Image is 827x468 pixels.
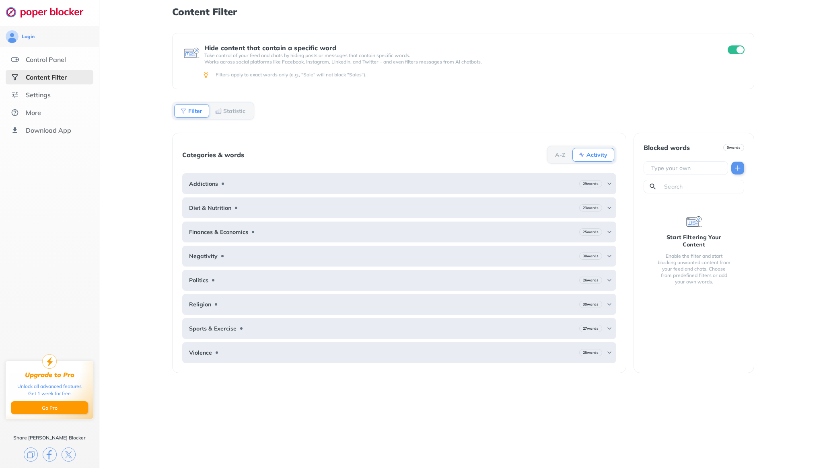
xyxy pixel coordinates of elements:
[586,152,607,157] b: Activity
[583,253,599,259] b: 30 words
[62,447,76,462] img: x.svg
[180,108,187,114] img: Filter
[583,181,599,187] b: 29 words
[22,33,35,40] div: Login
[43,447,57,462] img: facebook.svg
[24,447,38,462] img: copy.svg
[182,151,244,158] div: Categories & words
[189,253,218,259] b: Negativity
[13,435,86,441] div: Share [PERSON_NAME] Blocker
[583,277,599,283] b: 26 words
[188,109,202,113] b: Filter
[216,72,743,78] div: Filters apply to exact words only (e.g., "Sale" will not block "Sales").
[727,145,741,150] b: 0 words
[172,6,754,17] h1: Content Filter
[28,390,71,397] div: Get 1 week for free
[656,253,731,285] div: Enable the filter and start blocking unwanted content from your feed and chats. Choose from prede...
[6,6,92,18] img: logo-webpage.svg
[650,164,724,172] input: Type your own
[578,152,585,158] img: Activity
[6,30,19,43] img: avatar.svg
[189,277,208,283] b: Politics
[555,152,566,157] b: A-Z
[42,354,57,369] img: upgrade-to-pro.svg
[26,91,51,99] div: Settings
[223,109,245,113] b: Statistic
[11,91,19,99] img: settings.svg
[656,234,731,248] div: Start Filtering Your Content
[644,144,690,151] div: Blocked words
[583,229,599,235] b: 25 words
[204,52,713,59] p: Take control of your feed and chats by hiding posts or messages that contain specific words.
[189,325,237,332] b: Sports & Exercise
[583,302,599,307] b: 30 words
[26,55,66,64] div: Control Panel
[189,301,211,308] b: Religion
[26,109,41,117] div: More
[189,205,231,211] b: Diet & Nutrition
[25,371,74,379] div: Upgrade to Pro
[11,126,19,134] img: download-app.svg
[189,349,212,356] b: Violence
[583,205,599,211] b: 23 words
[11,109,19,117] img: about.svg
[11,401,88,414] button: Go Pro
[204,44,713,51] div: Hide content that contain a specific word
[204,59,713,65] p: Works across social platforms like Facebook, Instagram, LinkedIn, and Twitter – and even filters ...
[583,326,599,331] b: 27 words
[11,73,19,81] img: social-selected.svg
[26,73,67,81] div: Content Filter
[17,383,82,390] div: Unlock all advanced features
[189,181,218,187] b: Addictions
[26,126,71,134] div: Download App
[189,229,248,235] b: Finances & Economics
[663,183,741,191] input: Search
[215,108,222,114] img: Statistic
[583,350,599,355] b: 25 words
[11,55,19,64] img: features.svg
